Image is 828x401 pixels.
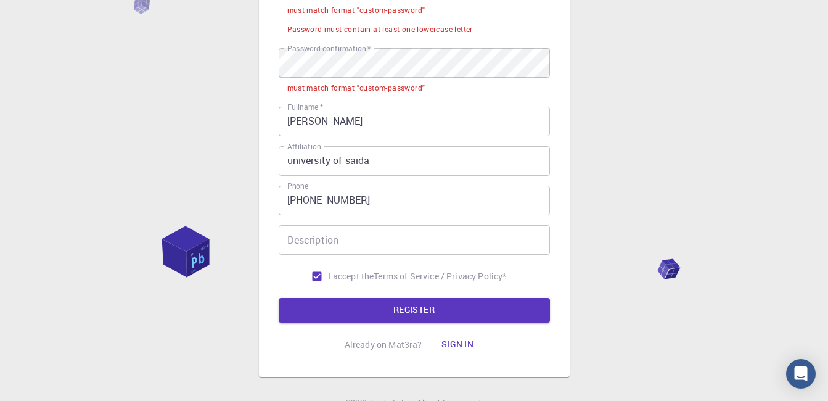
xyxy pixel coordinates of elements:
label: Affiliation [287,141,321,152]
p: Already on Mat3ra? [345,339,422,351]
label: Phone [287,181,308,191]
div: must match format "custom-password" [287,82,425,94]
span: I accept the [329,270,374,283]
label: Fullname [287,102,323,112]
label: Password confirmation [287,43,371,54]
div: Open Intercom Messenger [786,359,816,389]
div: must match format "custom-password" [287,4,425,17]
div: Password must contain at least one lowercase letter [287,23,473,36]
p: Terms of Service / Privacy Policy * [374,270,506,283]
button: Sign in [432,333,483,357]
button: REGISTER [279,298,550,323]
a: Terms of Service / Privacy Policy* [374,270,506,283]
